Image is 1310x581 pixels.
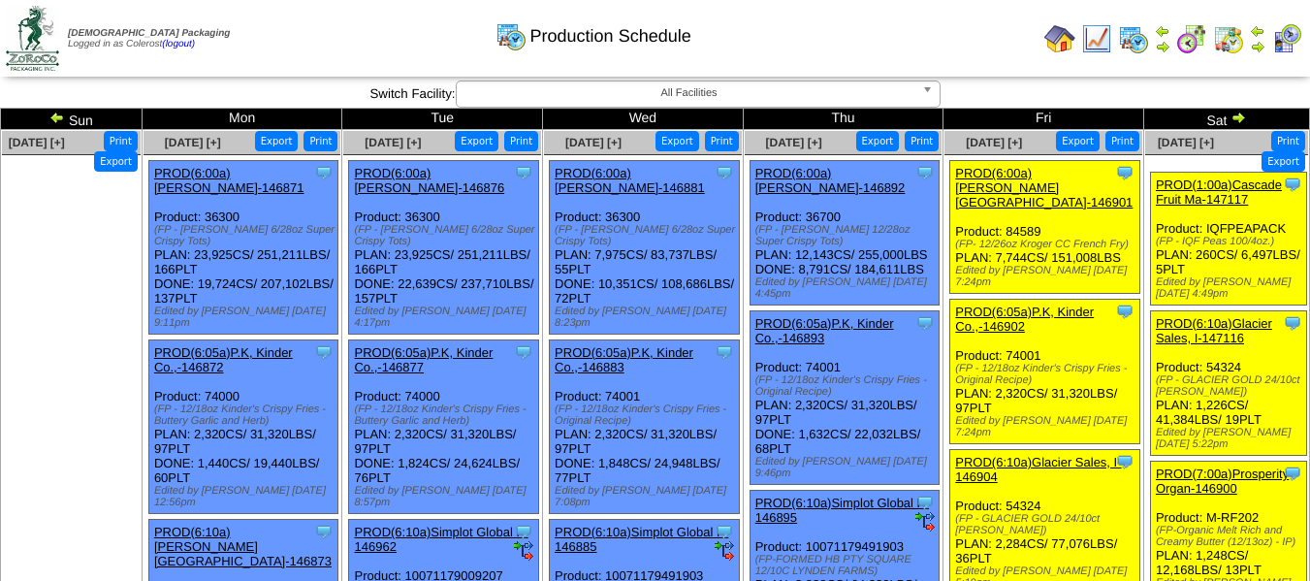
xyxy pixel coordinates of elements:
[1156,427,1306,450] div: Edited by [PERSON_NAME] [DATE] 5:22pm
[915,512,935,532] img: ediSmall.gif
[755,224,939,247] div: (FP - [PERSON_NAME] 12/28oz Super Crispy Tots)
[1115,452,1134,471] img: Tooltip
[1156,467,1289,496] a: PROD(7:00a)Prosperity Organ-146900
[555,345,693,374] a: PROD(6:05a)P.K, Kinder Co.,-146883
[1271,23,1302,54] img: calendarcustomer.gif
[743,109,943,130] td: Thu
[915,163,935,182] img: Tooltip
[755,374,939,398] div: (FP - 12/18oz Kinder's Crispy Fries - Original Recipe)
[655,131,699,151] button: Export
[354,485,537,508] div: Edited by [PERSON_NAME] [DATE] 8:57pm
[565,136,622,149] a: [DATE] [+]
[304,131,337,151] button: Print
[148,340,337,514] div: Product: 74000 PLAN: 2,320CS / 31,320LBS / 97PLT DONE: 1,440CS / 19,440LBS / 60PLT
[154,345,293,374] a: PROD(6:05a)P.K, Kinder Co.,-146872
[1105,131,1139,151] button: Print
[1115,302,1134,321] img: Tooltip
[1230,110,1246,125] img: arrowright.gif
[255,131,299,151] button: Export
[555,525,728,554] a: PROD(6:10a)Simplot Global F-146885
[955,513,1138,536] div: (FP - GLACIER GOLD 24/10ct [PERSON_NAME])
[1156,236,1306,247] div: (FP - IQF Peas 100/4oz.)
[950,161,1139,294] div: Product: 84589 PLAN: 7,744CS / 151,008LBS
[154,166,304,195] a: PROD(6:00a)[PERSON_NAME]-146871
[1115,163,1134,182] img: Tooltip
[950,300,1139,444] div: Product: 74001 PLAN: 2,320CS / 31,320LBS / 97PLT
[955,415,1138,438] div: Edited by [PERSON_NAME] [DATE] 7:24pm
[955,305,1094,334] a: PROD(6:05a)P.K, Kinder Co.,-146902
[955,455,1121,484] a: PROD(6:10a)Glacier Sales, I-146904
[1156,178,1282,207] a: PROD(1:00a)Cascade Fruit Ma-147117
[856,131,900,151] button: Export
[514,541,533,561] img: ediSmall.gif
[755,554,939,577] div: (FP-FORMED HB PTY SQUARE 12/10C LYNDEN FARMS)
[1156,276,1306,300] div: Edited by [PERSON_NAME] [DATE] 4:49pm
[1250,23,1265,39] img: arrowleft.gif
[154,306,337,329] div: Edited by [PERSON_NAME] [DATE] 9:11pm
[455,131,498,151] button: Export
[750,311,939,485] div: Product: 74001 PLAN: 2,320CS / 31,320LBS / 97PLT DONE: 1,632CS / 22,032LBS / 68PLT
[464,81,914,105] span: All Facilities
[6,6,59,71] img: zoroco-logo-small.webp
[915,493,935,512] img: Tooltip
[555,485,738,508] div: Edited by [PERSON_NAME] [DATE] 7:08pm
[705,131,739,151] button: Print
[905,131,939,151] button: Print
[314,342,334,362] img: Tooltip
[68,28,230,39] span: [DEMOGRAPHIC_DATA] Packaging
[1,109,143,130] td: Sun
[9,136,65,149] a: [DATE] [+]
[365,136,421,149] a: [DATE] [+]
[354,403,537,427] div: (FP - 12/18oz Kinder's Crispy Fries - Buttery Garlic and Herb)
[966,136,1022,149] span: [DATE] [+]
[354,345,493,374] a: PROD(6:05a)P.K, Kinder Co.,-146877
[142,109,342,130] td: Mon
[955,166,1133,210] a: PROD(6:00a)[PERSON_NAME][GEOGRAPHIC_DATA]-146901
[1213,23,1244,54] img: calendarinout.gif
[342,109,543,130] td: Tue
[154,224,337,247] div: (FP - [PERSON_NAME] 6/28oz Super Crispy Tots)
[1156,316,1272,345] a: PROD(6:10a)Glacier Sales, I-147116
[148,161,337,335] div: Product: 36300 PLAN: 23,925CS / 251,211LBS / 166PLT DONE: 19,724CS / 207,102LBS / 137PLT
[755,456,939,479] div: Edited by [PERSON_NAME] [DATE] 9:46pm
[915,313,935,333] img: Tooltip
[1283,175,1302,194] img: Tooltip
[1156,374,1306,398] div: (FP - GLACIER GOLD 24/10ct [PERSON_NAME])
[555,224,738,247] div: (FP - [PERSON_NAME] 6/28oz Super Crispy Tots)
[154,485,337,508] div: Edited by [PERSON_NAME] [DATE] 12:56pm
[1044,23,1075,54] img: home.gif
[504,131,538,151] button: Print
[354,306,537,329] div: Edited by [PERSON_NAME] [DATE] 4:17pm
[530,26,691,47] span: Production Schedule
[1271,131,1305,151] button: Print
[755,496,929,525] a: PROD(6:10a)Simplot Global F-146895
[555,403,738,427] div: (FP - 12/18oz Kinder's Crispy Fries - Original Recipe)
[349,340,538,514] div: Product: 74000 PLAN: 2,320CS / 31,320LBS / 97PLT DONE: 1,824CS / 24,624LBS / 76PLT
[543,109,744,130] td: Wed
[1081,23,1112,54] img: line_graph.gif
[354,166,504,195] a: PROD(6:00a)[PERSON_NAME]-146876
[354,224,537,247] div: (FP - [PERSON_NAME] 6/28oz Super Crispy Tots)
[162,39,195,49] a: (logout)
[955,239,1138,250] div: (FP- 12/26oz Kroger CC French Fry)
[104,131,138,151] button: Print
[955,363,1138,386] div: (FP - 12/18oz Kinder's Crispy Fries - Original Recipe)
[943,109,1144,130] td: Fri
[165,136,221,149] span: [DATE] [+]
[1143,109,1309,130] td: Sat
[1156,525,1306,548] div: (FP-Organic Melt Rich and Creamy Butter (12/13oz) - IP)
[354,525,527,554] a: PROD(6:10a)Simplot Global F-146962
[766,136,822,149] a: [DATE] [+]
[495,20,527,51] img: calendarprod.gif
[1158,136,1214,149] a: [DATE] [+]
[49,110,65,125] img: arrowleft.gif
[550,161,739,335] div: Product: 36300 PLAN: 7,975CS / 83,737LBS / 55PLT DONE: 10,351CS / 108,686LBS / 72PLT
[314,163,334,182] img: Tooltip
[1176,23,1207,54] img: calendarblend.gif
[1283,464,1302,483] img: Tooltip
[715,522,734,541] img: Tooltip
[514,522,533,541] img: Tooltip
